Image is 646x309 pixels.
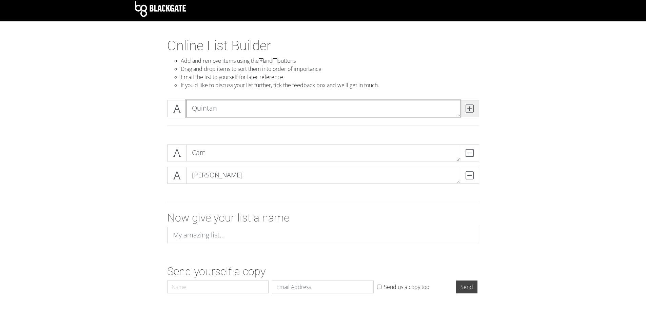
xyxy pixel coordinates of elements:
input: Name [167,281,269,293]
li: If you'd like to discuss your list further, tick the feedback box and we'll get in touch. [181,81,479,89]
h2: Send yourself a copy [167,265,479,278]
h2: Now give your list a name [167,211,479,224]
label: Send us a copy too [384,283,429,291]
img: Blackgate [135,1,186,17]
input: Send [456,281,477,293]
input: My amazing list... [167,227,479,243]
h1: Online List Builder [167,38,479,54]
li: Email the list to yourself for later reference [181,73,479,81]
li: Add and remove items using the and buttons [181,57,479,65]
li: Drag and drop items to sort them into order of importance [181,65,479,73]
input: Email Address [272,281,374,293]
